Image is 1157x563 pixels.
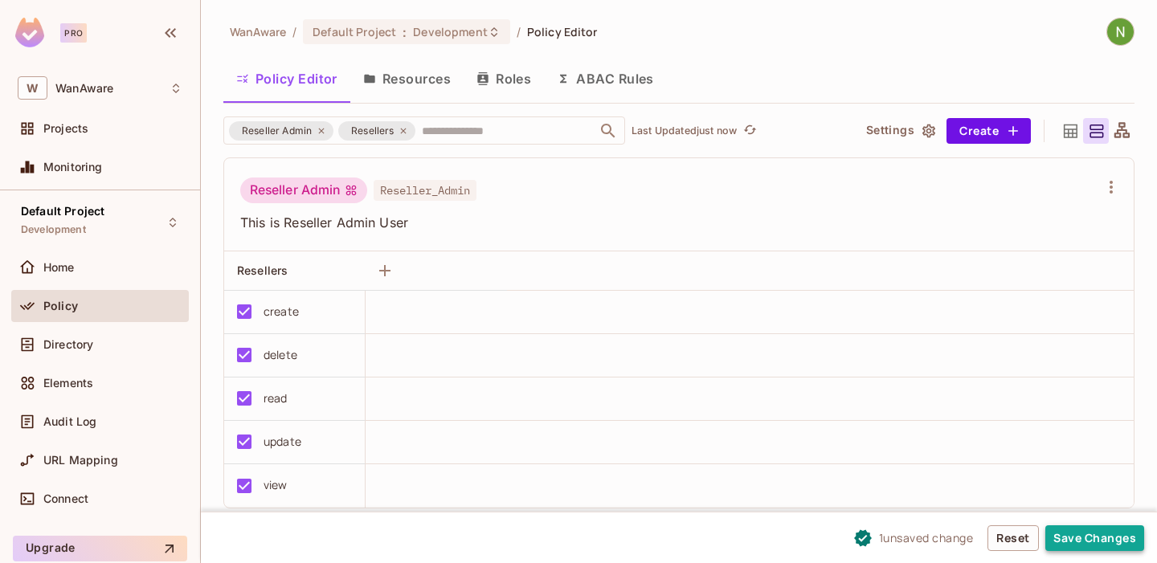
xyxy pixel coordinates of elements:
[240,214,1098,231] span: This is Reseller Admin User
[230,24,286,39] span: the active workspace
[223,59,350,99] button: Policy Editor
[43,300,78,312] span: Policy
[341,123,403,139] span: Resellers
[338,121,415,141] div: Resellers
[13,536,187,561] button: Upgrade
[60,23,87,43] div: Pro
[55,82,113,95] span: Workspace: WanAware
[632,124,737,137] p: Last Updated just now
[264,476,288,494] div: view
[737,121,759,141] span: Refresh is not available in edit mode.
[43,492,88,505] span: Connect
[517,24,521,39] li: /
[264,303,299,320] div: create
[43,161,103,173] span: Monitoring
[43,377,93,390] span: Elements
[879,529,974,546] span: 1 unsaved change
[21,223,86,236] span: Development
[43,122,88,135] span: Projects
[544,59,667,99] button: ABAC Rules
[229,121,333,141] div: Reseller Admin
[15,18,44,47] img: SReyMgAAAABJRU5ErkJggg==
[264,433,301,451] div: update
[18,76,47,100] span: W
[292,24,296,39] li: /
[987,525,1039,551] button: Reset
[374,180,476,201] span: Reseller_Admin
[237,263,288,277] span: Resellers
[232,123,321,139] span: Reseller Admin
[313,24,396,39] span: Default Project
[597,120,619,142] button: Open
[743,123,757,139] span: refresh
[1107,18,1134,45] img: Navanath Jadhav
[43,454,118,467] span: URL Mapping
[740,121,759,141] button: refresh
[21,205,104,218] span: Default Project
[946,118,1031,144] button: Create
[43,415,96,428] span: Audit Log
[43,261,75,274] span: Home
[264,346,297,364] div: delete
[402,26,407,39] span: :
[860,118,940,144] button: Settings
[1045,525,1144,551] button: Save Changes
[413,24,487,39] span: Development
[43,338,93,351] span: Directory
[240,177,367,203] div: Reseller Admin
[464,59,544,99] button: Roles
[264,390,288,407] div: read
[350,59,464,99] button: Resources
[527,24,598,39] span: Policy Editor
